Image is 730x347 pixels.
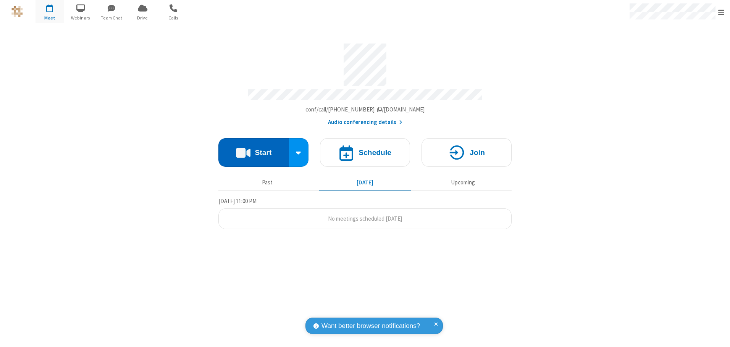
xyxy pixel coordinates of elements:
span: Meet [36,15,64,21]
span: Webinars [66,15,95,21]
button: Schedule [320,138,410,167]
h4: Join [470,149,485,156]
button: Past [221,175,313,190]
section: Today's Meetings [218,197,512,229]
button: Start [218,138,289,167]
button: Copy my meeting room linkCopy my meeting room link [305,105,425,114]
span: Want better browser notifications? [321,321,420,331]
span: Drive [128,15,157,21]
section: Account details [218,38,512,127]
div: Start conference options [289,138,309,167]
h4: Start [255,149,271,156]
h4: Schedule [359,149,391,156]
span: [DATE] 11:00 PM [218,197,257,205]
span: Team Chat [97,15,126,21]
button: Upcoming [417,175,509,190]
button: Join [422,138,512,167]
img: QA Selenium DO NOT DELETE OR CHANGE [11,6,23,17]
span: No meetings scheduled [DATE] [328,215,402,222]
span: Calls [159,15,188,21]
button: [DATE] [319,175,411,190]
span: Copy my meeting room link [305,106,425,113]
button: Audio conferencing details [328,118,402,127]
